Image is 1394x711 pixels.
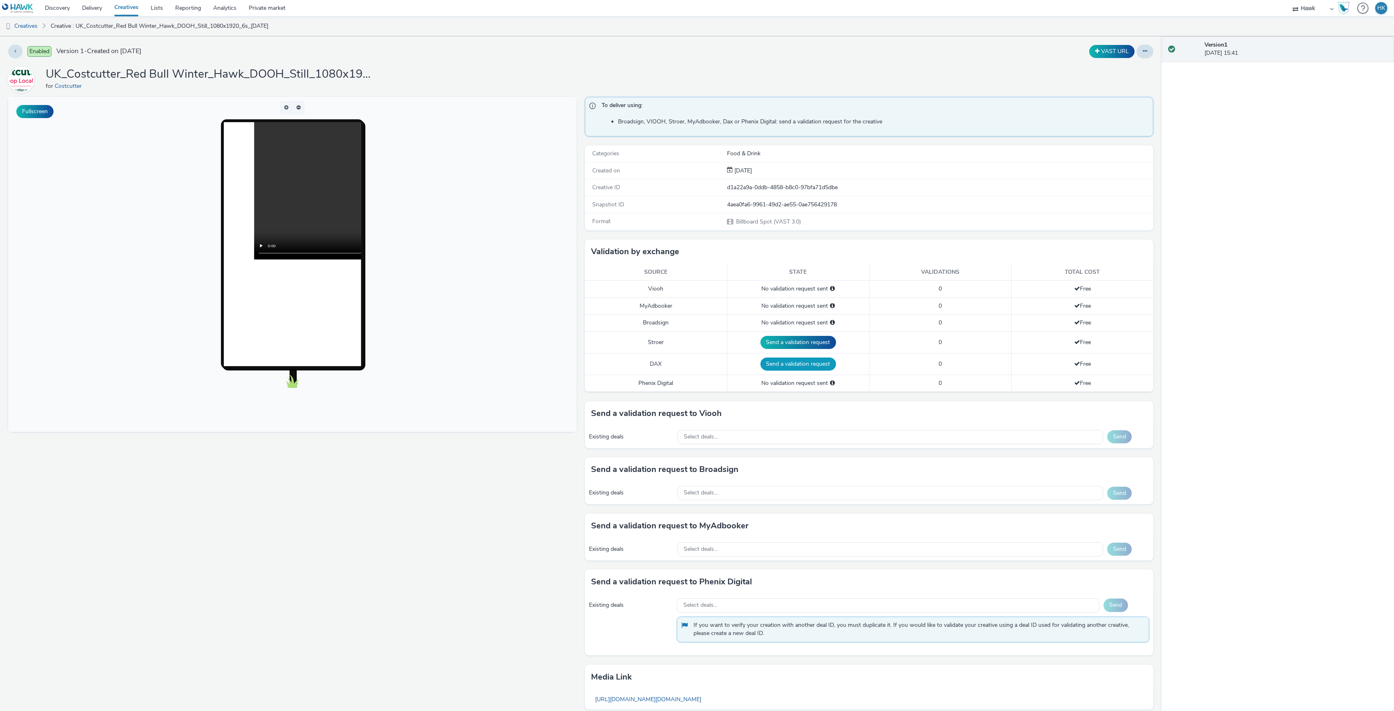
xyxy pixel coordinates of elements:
[733,167,752,175] div: Creation 07 October 2025, 15:41
[1338,2,1350,15] img: Hawk Academy
[589,545,673,553] div: Existing deals
[1107,487,1132,500] button: Send
[939,338,942,346] span: 0
[939,360,942,368] span: 0
[4,22,12,31] img: dooh
[46,67,372,82] h1: UK_Costcutter_Red Bull Winter_Hawk_DOOH_Still_1080x1920_6s_[DATE]
[761,336,836,349] button: Send a validation request
[732,319,865,327] div: No validation request sent
[1011,264,1153,281] th: Total cost
[585,375,727,391] td: Phenix Digital
[684,546,718,553] span: Select deals...
[1074,302,1091,310] span: Free
[1074,319,1091,326] span: Free
[1074,360,1091,368] span: Free
[16,105,54,118] button: Fullscreen
[727,150,1153,158] div: Food & Drink
[732,302,865,310] div: No validation request sent
[592,201,624,208] span: Snapshot ID
[939,379,942,387] span: 0
[732,285,865,293] div: No validation request sent
[1074,379,1091,387] span: Free
[589,601,673,609] div: Existing deals
[735,218,801,226] span: Billboard Spot (VAST 3.0)
[592,167,620,174] span: Created on
[683,602,717,609] span: Select deals...
[727,201,1153,209] div: 4aea0fa6-9961-49d2-ae55-0ae756429178
[1107,543,1132,556] button: Send
[1205,41,1228,49] strong: Version 1
[1205,41,1387,58] div: [DATE] 15:41
[592,183,620,191] span: Creative ID
[618,118,1149,126] li: Broadsign, VIOOH, Stroer, MyAdbooker, Dax or Phenix Digital: send a validation request for the cr...
[727,183,1153,192] div: d1a22a9a-0ddb-4858-b8c0-97bfa71d5dbe
[939,319,942,326] span: 0
[733,167,752,174] span: [DATE]
[684,434,718,440] span: Select deals...
[830,302,835,310] div: Please select a deal below and click on Send to send a validation request to MyAdbooker.
[585,353,727,375] td: DAX
[830,319,835,327] div: Please select a deal below and click on Send to send a validation request to Broadsign.
[585,315,727,331] td: Broadsign
[830,379,835,387] div: Please select a deal below and click on Send to send a validation request to Phenix Digital.
[9,68,33,92] img: Costcutter
[591,463,738,476] h3: Send a validation request to Broadsign
[589,489,673,497] div: Existing deals
[2,3,33,13] img: undefined Logo
[591,246,679,258] h3: Validation by exchange
[939,285,942,293] span: 0
[939,302,942,310] span: 0
[591,520,749,532] h3: Send a validation request to MyAdbooker
[27,46,51,57] span: Enabled
[585,331,727,353] td: Stroer
[8,76,38,83] a: Costcutter
[592,150,619,157] span: Categories
[585,264,727,281] th: Source
[591,407,722,420] h3: Send a validation request to Viooh
[592,217,611,225] span: Format
[1338,2,1353,15] a: Hawk Academy
[1089,45,1135,58] button: VAST URL
[1377,2,1385,14] div: HK
[591,576,752,588] h3: Send a validation request to Phenix Digital
[727,264,869,281] th: State
[732,379,865,387] div: No validation request sent
[591,691,705,707] a: [URL][DOMAIN_NAME][DOMAIN_NAME]
[1074,285,1091,293] span: Free
[869,264,1011,281] th: Validations
[684,490,718,496] span: Select deals...
[1087,45,1137,58] div: Duplicate the creative as a VAST URL
[55,82,85,90] a: Costcutter
[602,101,1145,112] span: To deliver using:
[1107,430,1132,443] button: Send
[761,358,836,371] button: Send a validation request
[47,16,272,36] a: Creative : UK_Costcutter_Red Bull Winter_Hawk_DOOH_Still_1080x1920_6s_[DATE]
[1104,599,1128,612] button: Send
[694,621,1141,638] span: If you want to verify your creation with another deal ID, you must duplicate it. If you would lik...
[830,285,835,293] div: Please select a deal below and click on Send to send a validation request to Viooh.
[591,671,632,683] h3: Media link
[46,82,55,90] span: for
[585,297,727,314] td: MyAdbooker
[585,281,727,297] td: Viooh
[1074,338,1091,346] span: Free
[589,433,673,441] div: Existing deals
[56,47,141,56] span: Version 1 - Created on [DATE]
